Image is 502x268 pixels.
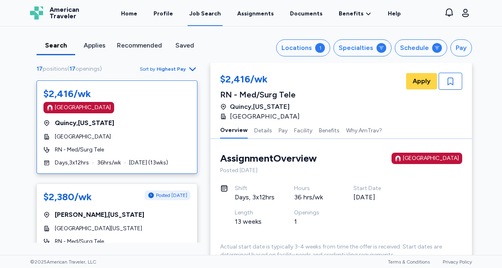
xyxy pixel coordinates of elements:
[78,41,110,50] div: Applies
[230,102,290,112] span: Quincy , [US_STATE]
[220,89,305,100] div: RN - Med/Surg Tele
[413,76,431,86] span: Apply
[346,121,382,138] button: Why AmTrav?
[43,190,92,203] div: $2,380/wk
[339,10,372,18] a: Benefits
[129,159,168,167] span: [DATE] ( 13 wks)
[55,159,89,167] span: Days , 3 x 12 hrs
[55,225,142,233] span: [GEOGRAPHIC_DATA][US_STATE]
[140,66,155,72] span: Sort by
[55,238,104,246] span: RN - Med/Surg Tele
[450,39,472,56] button: Pay
[55,210,144,220] span: [PERSON_NAME] , [US_STATE]
[294,209,334,217] div: Openings
[388,259,430,265] a: Terms & Conditions
[55,133,111,141] span: [GEOGRAPHIC_DATA]
[281,43,312,53] div: Locations
[294,121,312,138] button: Facility
[230,112,300,121] span: [GEOGRAPHIC_DATA]
[456,43,467,53] div: Pay
[235,217,275,227] div: 13 weeks
[156,192,187,199] span: Posted [DATE]
[254,121,272,138] button: Details
[220,166,462,175] div: Posted [DATE]
[157,66,186,72] span: Highest Pay
[294,192,334,202] div: 36 hrs/wk
[276,39,330,56] button: Locations1
[188,1,223,26] a: Job Search
[43,65,67,72] span: positions
[189,10,221,18] div: Job Search
[279,121,288,138] button: Pay
[50,6,79,19] span: American Traveler
[220,73,305,87] div: $2,416/wk
[319,121,340,138] button: Benefits
[169,41,201,50] div: Saved
[235,184,275,192] div: Shift
[76,65,100,72] span: openings
[40,41,72,50] div: Search
[294,217,334,227] div: 1
[333,39,392,56] button: Specialties
[353,192,393,202] div: [DATE]
[220,152,317,165] div: Assignment Overview
[315,43,325,53] div: 1
[339,10,364,18] span: Benefits
[235,192,275,202] div: Days, 3x12hrs
[55,104,111,112] div: [GEOGRAPHIC_DATA]
[30,6,43,19] img: Logo
[37,65,43,72] span: 17
[43,87,91,100] div: $2,416/wk
[235,209,275,217] div: Length
[37,65,105,73] div: ( )
[400,43,429,53] div: Schedule
[30,259,96,265] span: © 2025 American Traveler, LLC
[140,64,197,74] button: Sort byHighest Pay
[220,243,462,259] div: Actual start date is typically 3-4 weeks from time the offer is received. Start dates are determi...
[395,39,447,56] button: Schedule
[339,43,373,53] div: Specialties
[117,41,162,50] div: Recommended
[443,259,472,265] a: Privacy Policy
[353,184,393,192] div: Start Date
[406,73,437,89] button: Apply
[403,154,459,162] div: [GEOGRAPHIC_DATA]
[55,118,114,128] span: Quincy , [US_STATE]
[220,121,248,138] button: Overview
[294,184,334,192] div: Hours
[97,159,121,167] span: 36 hrs/wk
[55,146,104,154] span: RN - Med/Surg Tele
[69,65,76,72] span: 17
